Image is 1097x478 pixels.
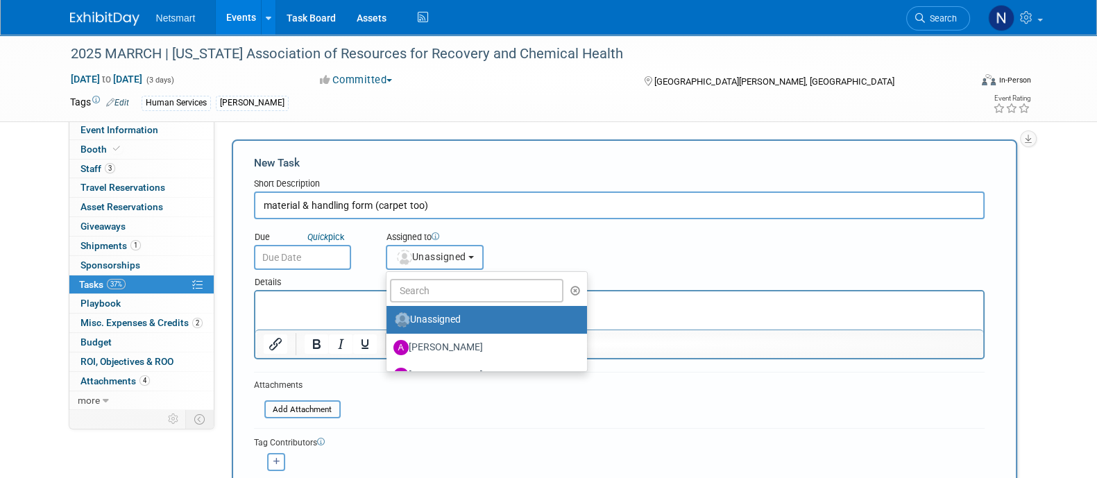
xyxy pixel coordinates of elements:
[139,375,150,386] span: 4
[107,279,126,289] span: 37%
[992,95,1030,102] div: Event Rating
[69,352,214,371] a: ROI, Objectives & ROO
[80,298,121,309] span: Playbook
[925,13,957,24] span: Search
[393,309,573,331] label: Unassigned
[69,314,214,332] a: Misc. Expenses & Credits2
[69,372,214,391] a: Attachments4
[79,279,126,290] span: Tasks
[80,356,173,367] span: ROI, Objectives & ROO
[69,140,214,159] a: Booth
[264,334,287,354] button: Insert/edit link
[69,198,214,216] a: Asset Reservations
[386,231,553,245] div: Assigned to
[80,375,150,386] span: Attachments
[254,191,985,219] input: Name of task or a short description
[192,318,203,328] span: 2
[80,317,203,328] span: Misc. Expenses & Credits
[386,245,484,270] button: Unassigned
[70,95,129,111] td: Tags
[254,178,985,191] div: Short Description
[888,72,1031,93] div: Event Format
[315,73,398,87] button: Committed
[80,124,158,135] span: Event Information
[988,5,1014,31] img: Nina Finn
[100,74,113,85] span: to
[185,410,214,428] td: Toggle Event Tabs
[69,391,214,410] a: more
[396,251,466,262] span: Unassigned
[142,96,211,110] div: Human Services
[255,291,983,330] iframe: Rich Text Area
[78,395,100,406] span: more
[162,410,186,428] td: Personalize Event Tab Strip
[80,336,112,348] span: Budget
[393,336,573,359] label: [PERSON_NAME]
[113,145,120,153] i: Booth reservation complete
[80,201,163,212] span: Asset Reservations
[254,231,365,245] div: Due
[80,259,140,271] span: Sponsorships
[982,74,996,85] img: Format-Inperson.png
[106,98,129,108] a: Edit
[145,76,174,85] span: (3 days)
[254,434,985,449] div: Tag Contributors
[69,294,214,313] a: Playbook
[254,245,351,270] input: Due Date
[130,240,141,250] span: 1
[105,163,115,173] span: 3
[69,256,214,275] a: Sponsorships
[305,231,347,243] a: Quickpick
[254,155,985,171] div: New Task
[216,96,289,110] div: [PERSON_NAME]
[69,217,214,236] a: Giveaways
[80,163,115,174] span: Staff
[69,121,214,139] a: Event Information
[393,340,409,355] img: A.jpg
[393,368,409,383] img: A.jpg
[69,275,214,294] a: Tasks37%
[80,182,165,193] span: Travel Reservations
[69,237,214,255] a: Shipments1
[80,240,141,251] span: Shipments
[328,334,352,354] button: Italic
[254,379,341,391] div: Attachments
[70,73,143,85] span: [DATE] [DATE]
[156,12,196,24] span: Netsmart
[254,270,985,290] div: Details
[307,232,328,242] i: Quick
[906,6,970,31] a: Search
[304,334,328,354] button: Bold
[998,75,1030,85] div: In-Person
[70,12,139,26] img: ExhibitDay
[352,334,376,354] button: Underline
[69,333,214,352] a: Budget
[395,312,410,327] img: Unassigned-User-Icon.png
[69,178,214,197] a: Travel Reservations
[654,76,894,87] span: [GEOGRAPHIC_DATA][PERSON_NAME], [GEOGRAPHIC_DATA]
[393,364,573,386] label: [PERSON_NAME]
[80,221,126,232] span: Giveaways
[390,279,564,302] input: Search
[80,144,123,155] span: Booth
[69,160,214,178] a: Staff3
[66,42,949,67] div: 2025 MARRCH | [US_STATE] Association of Resources for Recovery and Chemical Health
